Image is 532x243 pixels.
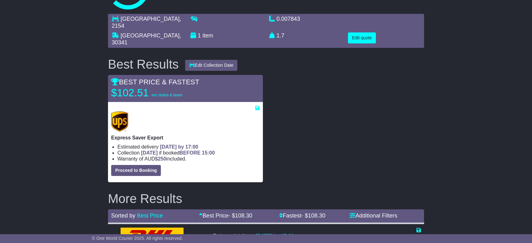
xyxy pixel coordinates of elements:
[121,228,184,241] img: DHL: Express Worldwide Export
[213,233,310,239] li: Estimated delivery
[112,32,181,46] span: , 30341
[179,150,201,155] span: BEFORE
[350,212,397,219] a: Additional Filters
[117,156,260,162] li: Warranty of AUD included.
[137,212,163,219] a: Best Price
[117,144,260,150] li: Estimated delivery
[198,32,201,39] span: 1
[348,32,376,43] button: Edit quote
[202,32,213,39] span: item
[111,212,135,219] span: Sorted by
[121,16,179,22] span: [GEOGRAPHIC_DATA]
[308,212,325,219] span: 108.30
[199,212,252,219] a: Best Price- $108.30
[111,78,199,86] span: BEST PRICE & FASTEST
[121,32,179,39] span: [GEOGRAPHIC_DATA]
[155,156,166,161] span: $
[301,212,325,219] span: - $
[105,57,182,71] div: Best Results
[158,156,166,161] span: 250
[202,150,215,155] span: 15:00
[141,150,158,155] span: [DATE]
[111,87,190,99] p: $102.51
[151,93,182,97] span: exc duties & taxes
[255,233,294,239] span: [DATE] by 17:00
[108,192,424,206] h2: More Results
[276,32,284,39] span: 1.7
[111,165,161,176] button: Proceed to Booking
[111,111,128,132] img: UPS (new): Express Saver Export
[117,150,260,156] li: Collection
[92,236,183,241] span: © One World Courier 2025. All rights reserved.
[228,212,252,219] span: - $
[279,212,325,219] a: Fastest- $108.30
[112,16,181,29] span: , 2154
[141,150,215,155] span: if booked
[111,135,260,141] p: Express Saver Export
[185,60,238,71] button: Edit Collection Date
[235,212,252,219] span: 108.30
[276,16,300,22] span: 0.007843
[160,144,198,150] span: [DATE] by 17:00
